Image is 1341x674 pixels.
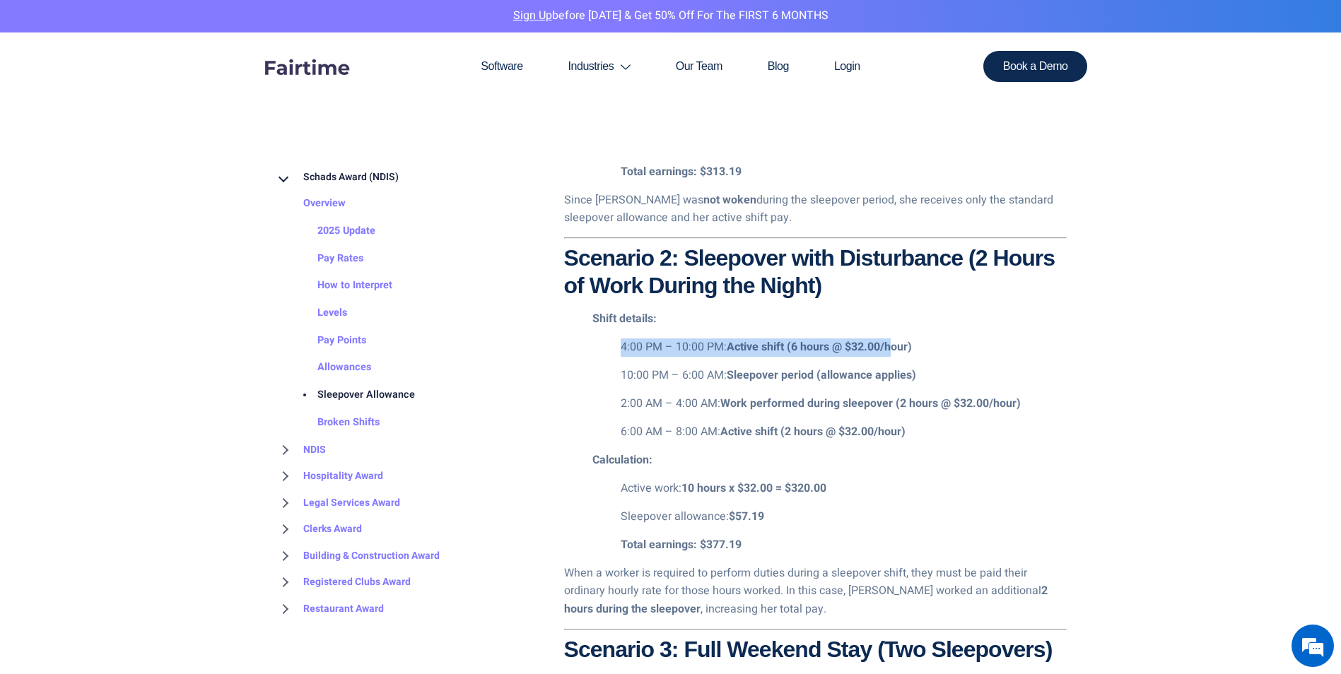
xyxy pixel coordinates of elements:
[681,480,826,497] strong: 10 hours x $32.00 = $320.00
[289,382,415,410] a: Sleepover Allowance
[720,423,906,440] strong: Active shift (2 hours @ $32.00/hour)
[592,451,652,468] strong: Calculation:
[513,7,552,24] a: Sign Up
[289,409,380,437] a: Broken Shifts
[729,508,764,525] strong: $57.19
[275,490,400,516] a: Legal Services Award
[289,218,375,245] a: 2025 Update
[82,178,195,321] span: We're online!
[983,51,1088,82] a: Book a Demo
[275,516,362,543] a: Clerks Award
[727,338,912,355] strong: Active shift (6 hours @ $32.00/hour)
[275,191,346,218] a: Overview
[275,437,326,463] a: NDIS
[275,463,383,490] a: Hospitality Award
[289,245,363,273] a: Pay Rates
[621,338,1067,357] p: 4:00 PM – 10:00 PM:
[458,32,545,100] a: Software
[275,134,543,622] div: BROWSE TOPICS
[7,386,269,435] textarea: Type your message and hit 'Enter'
[289,355,371,382] a: Allowances
[745,32,812,100] a: Blog
[621,395,1067,413] p: 2:00 AM – 4:00 AM:
[289,327,366,355] a: Pay Points
[621,480,1067,498] p: Active work:
[653,32,745,100] a: Our Team
[74,79,238,97] div: Chat with us now
[289,273,392,300] a: How to Interpret
[275,596,384,622] a: Restaurant Award
[564,637,1053,662] strong: Scenario 3: Full Weekend Stay (Two Sleepovers)
[564,582,1048,617] strong: 2 hours during the sleepover
[11,7,1330,25] p: before [DATE] & Get 50% Off for the FIRST 6 MONTHS
[275,569,411,596] a: Registered Clubs Award
[289,300,347,327] a: Levels
[564,191,1067,227] p: Since [PERSON_NAME] was during the sleepover period, she receives only the standard sleepover all...
[621,367,1067,385] p: 10:00 PM – 6:00 AM:
[727,367,916,384] strong: Sleepover period (allowance applies)
[703,191,756,208] strong: not woken
[275,164,543,622] nav: BROWSE TOPICS
[546,32,653,100] a: Industries
[232,7,266,41] div: Minimize live chat window
[621,508,1067,526] p: Sleepover allowance:
[812,32,883,100] a: Login
[720,395,1021,412] strong: Work performed during sleepover (2 hours @ $32.00/hour)
[275,543,440,569] a: Building & Construction Award
[564,564,1067,619] p: When a worker is required to perform duties during a sleepover shift, they must be paid their ord...
[1003,61,1068,72] span: Book a Demo
[621,423,1067,442] p: 6:00 AM – 8:00 AM:
[564,245,1055,297] strong: Scenario 2: Sleepover with Disturbance (2 Hours of Work During the Night)
[621,163,742,180] strong: Total earnings: $313.19
[592,310,657,327] strong: Shift details:
[621,536,742,553] strong: Total earnings: $377.19
[275,164,399,191] a: Schads Award (NDIS)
